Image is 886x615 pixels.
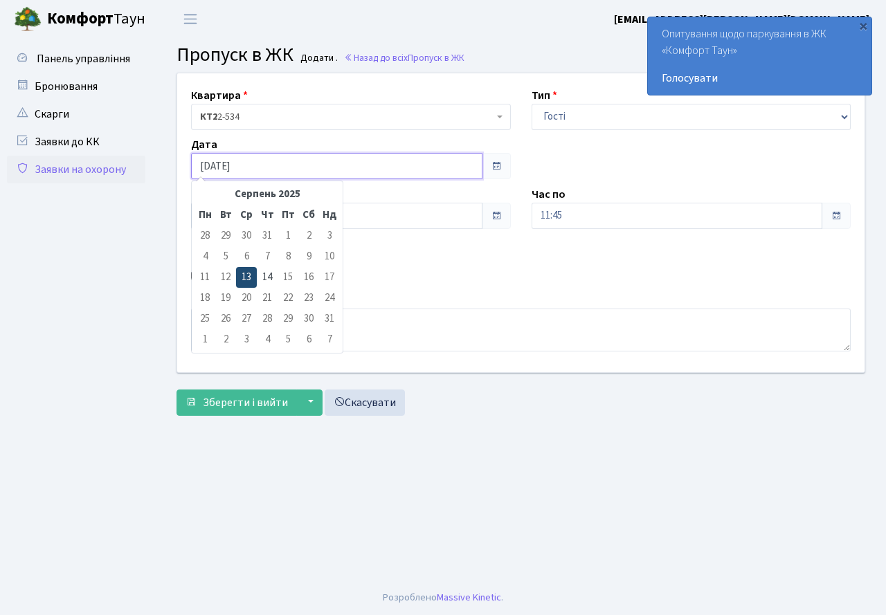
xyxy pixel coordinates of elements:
[14,6,42,33] img: logo.png
[195,226,215,246] td: 28
[215,246,236,267] td: 5
[215,226,236,246] td: 29
[257,205,278,226] th: Чт
[298,226,319,246] td: 2
[298,246,319,267] td: 9
[191,104,511,130] span: <b>КТ2</b>&nbsp;&nbsp;&nbsp;2-534
[298,267,319,288] td: 16
[344,51,464,64] a: Назад до всіхПропуск в ЖК
[236,246,257,267] td: 6
[195,246,215,267] td: 4
[236,267,257,288] td: 13
[298,205,319,226] th: Сб
[319,246,340,267] td: 10
[257,329,278,350] td: 4
[298,288,319,309] td: 23
[215,267,236,288] td: 12
[278,205,298,226] th: Пт
[236,329,257,350] td: 3
[195,205,215,226] th: Пн
[195,288,215,309] td: 18
[648,17,871,95] div: Опитування щодо паркування в ЖК «Комфорт Таун»
[408,51,464,64] span: Пропуск в ЖК
[614,12,869,27] b: [EMAIL_ADDRESS][PERSON_NAME][DOMAIN_NAME]
[177,389,297,416] button: Зберегти і вийти
[215,309,236,329] td: 26
[200,110,217,124] b: КТ2
[203,395,288,410] span: Зберегти і вийти
[236,226,257,246] td: 30
[319,226,340,246] td: 3
[319,309,340,329] td: 31
[662,70,858,86] a: Голосувати
[319,329,340,350] td: 7
[319,288,340,309] td: 24
[195,267,215,288] td: 11
[325,389,405,416] a: Скасувати
[257,309,278,329] td: 28
[278,309,298,329] td: 29
[236,288,257,309] td: 20
[195,329,215,350] td: 1
[257,267,278,288] td: 14
[47,8,114,30] b: Комфорт
[215,288,236,309] td: 19
[532,87,557,104] label: Тип
[47,8,145,31] span: Таун
[298,53,338,64] small: Додати .
[532,186,566,203] label: Час по
[173,8,208,30] button: Переключити навігацію
[236,205,257,226] th: Ср
[278,329,298,350] td: 5
[195,309,215,329] td: 25
[7,128,145,156] a: Заявки до КК
[278,288,298,309] td: 22
[191,87,248,104] label: Квартира
[298,329,319,350] td: 6
[856,19,870,33] div: ×
[278,226,298,246] td: 1
[257,226,278,246] td: 31
[215,184,319,205] th: Серпень 2025
[383,590,503,605] div: Розроблено .
[319,267,340,288] td: 17
[215,329,236,350] td: 2
[278,246,298,267] td: 8
[7,73,145,100] a: Бронювання
[298,309,319,329] td: 30
[191,136,217,153] label: Дата
[7,156,145,183] a: Заявки на охорону
[278,267,298,288] td: 15
[7,100,145,128] a: Скарги
[215,205,236,226] th: Вт
[257,288,278,309] td: 21
[177,41,293,68] span: Пропуск в ЖК
[257,246,278,267] td: 7
[7,45,145,73] a: Панель управління
[236,309,257,329] td: 27
[614,11,869,28] a: [EMAIL_ADDRESS][PERSON_NAME][DOMAIN_NAME]
[37,51,130,66] span: Панель управління
[437,590,501,605] a: Massive Kinetic
[200,110,494,124] span: <b>КТ2</b>&nbsp;&nbsp;&nbsp;2-534
[319,205,340,226] th: Нд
